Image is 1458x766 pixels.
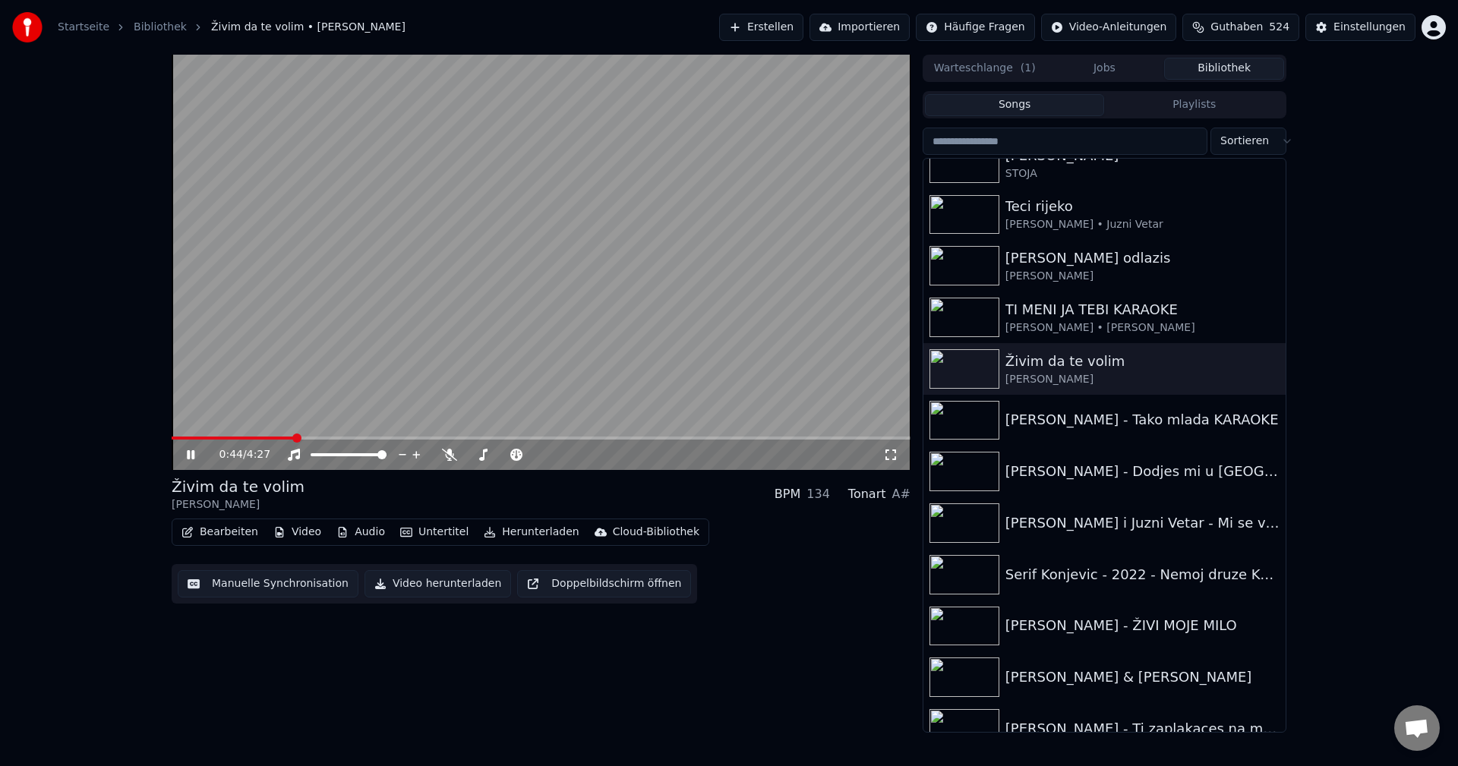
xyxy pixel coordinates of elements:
button: Herunterladen [478,522,585,543]
div: [PERSON_NAME] - ŽIVI MOJE MILO [1005,615,1280,636]
div: / [219,447,256,462]
span: Guthaben [1210,20,1263,35]
span: ( 1 ) [1021,61,1036,76]
div: [PERSON_NAME] - Tako mlada KARAOKE [1005,409,1280,430]
button: Video herunterladen [364,570,511,597]
img: youka [12,12,43,43]
button: Bibliothek [1164,58,1284,80]
button: Video [267,522,327,543]
div: A# [892,485,910,503]
button: Guthaben524 [1182,14,1299,41]
button: Häufige Fragen [916,14,1035,41]
button: Audio [330,522,391,543]
div: Cloud-Bibliothek [613,525,699,540]
div: Serif Konjevic - 2022 - Nemoj druze KARAOKE [1005,564,1280,585]
button: Warteschlange [925,58,1045,80]
div: Tonart [848,485,886,503]
nav: breadcrumb [58,20,406,35]
div: [PERSON_NAME] • [PERSON_NAME] [1005,320,1280,336]
button: Untertitel [394,522,475,543]
button: Jobs [1045,58,1165,80]
div: [PERSON_NAME] [1005,269,1280,284]
div: STOJA [1005,166,1280,181]
div: 134 [806,485,830,503]
span: 4:27 [247,447,270,462]
div: [PERSON_NAME] [1005,372,1280,387]
div: Živim da te volim [172,476,305,497]
a: Bibliothek [134,20,187,35]
div: [PERSON_NAME] odlazis [1005,247,1280,269]
button: Video-Anleitungen [1041,14,1177,41]
a: Startseite [58,20,109,35]
div: [PERSON_NAME] • Juzni Vetar [1005,217,1280,232]
div: BPM [775,485,800,503]
div: TI MENI JA TEBI KARAOKE [1005,299,1280,320]
div: Teci rijeko [1005,196,1280,217]
button: Playlists [1104,94,1284,116]
div: Živim da te volim [1005,351,1280,372]
button: Erstellen [719,14,803,41]
button: Bearbeiten [175,522,264,543]
span: Sortieren [1220,134,1269,149]
button: Manuelle Synchronisation [178,570,358,597]
button: Songs [925,94,1105,116]
div: [PERSON_NAME] & [PERSON_NAME] [1005,667,1280,688]
div: [PERSON_NAME] i Juzni Vetar - Mi se volimo KARAOKE [1005,512,1280,534]
span: 0:44 [219,447,243,462]
div: [PERSON_NAME] [172,497,305,512]
span: 524 [1269,20,1289,35]
span: Živim da te volim • [PERSON_NAME] [211,20,406,35]
button: Einstellungen [1305,14,1415,41]
div: Einstellungen [1333,20,1406,35]
button: Doppelbildschirm öffnen [517,570,691,597]
div: [PERSON_NAME] - Dodjes mi u [GEOGRAPHIC_DATA] [1005,461,1280,482]
button: Importieren [809,14,910,41]
div: [PERSON_NAME] - Ti zaplakaces na mojoj strani kreveta KARAOKE [1005,718,1280,739]
div: Chat öffnen [1394,705,1440,751]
